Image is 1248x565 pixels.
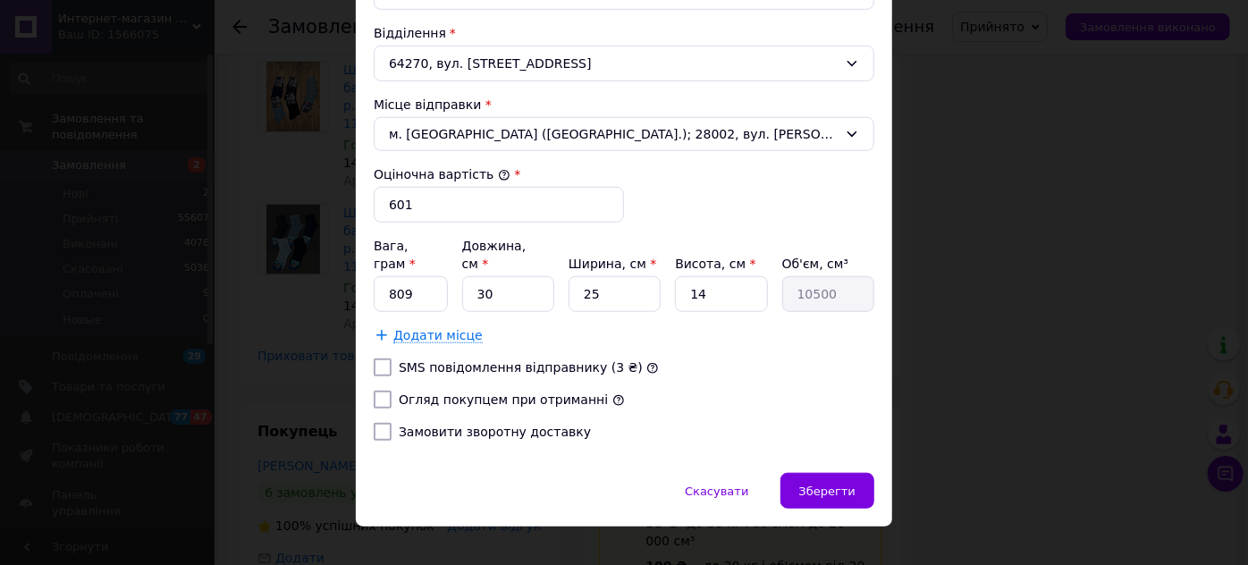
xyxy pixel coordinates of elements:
[462,239,527,271] label: Довжина, см
[399,392,608,407] label: Огляд покупцем при отриманні
[374,167,510,181] label: Оціночна вартість
[399,425,591,439] label: Замовити зворотну доставку
[389,125,838,143] span: м. [GEOGRAPHIC_DATA] ([GEOGRAPHIC_DATA].); 28002, вул. [PERSON_NAME], 96
[393,328,483,343] span: Додати місце
[374,24,874,42] div: Відділення
[374,96,874,114] div: Місце відправки
[569,257,656,271] label: Ширина, см
[374,239,416,271] label: Вага, грам
[374,46,874,81] div: 64270, вул. [STREET_ADDRESS]
[685,485,748,498] span: Скасувати
[799,485,856,498] span: Зберегти
[399,360,643,375] label: SMS повідомлення відправнику (3 ₴)
[782,255,874,273] div: Об'єм, см³
[675,257,755,271] label: Висота, см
